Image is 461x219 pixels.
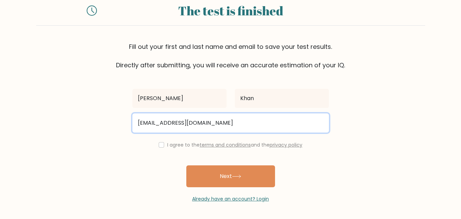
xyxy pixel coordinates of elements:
[132,113,329,133] input: Email
[132,89,227,108] input: First name
[36,42,425,70] div: Fill out your first and last name and email to save your test results. Directly after submitting,...
[200,141,251,148] a: terms and conditions
[235,89,329,108] input: Last name
[105,1,356,20] div: The test is finished
[167,141,302,148] label: I agree to the and the
[270,141,302,148] a: privacy policy
[186,165,275,187] button: Next
[192,195,269,202] a: Already have an account? Login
